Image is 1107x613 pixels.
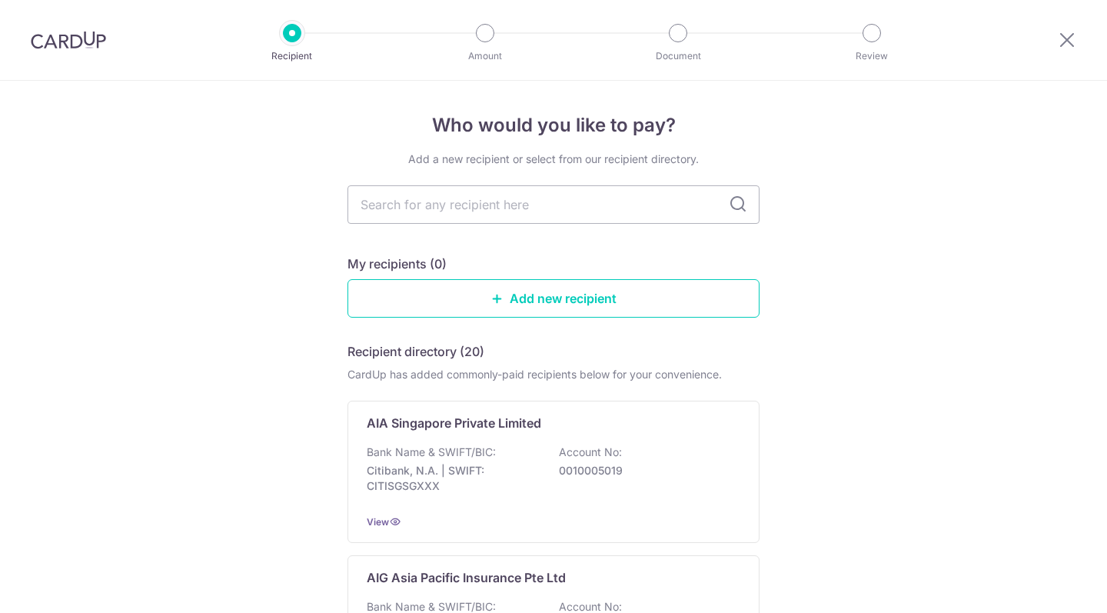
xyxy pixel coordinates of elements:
[815,48,929,64] p: Review
[235,48,349,64] p: Recipient
[347,279,760,318] a: Add new recipient
[367,414,541,432] p: AIA Singapore Private Limited
[428,48,542,64] p: Amount
[367,516,389,528] a: View
[559,445,622,460] p: Account No:
[347,185,760,224] input: Search for any recipient here
[347,112,760,139] h4: Who would you like to pay?
[367,568,566,587] p: AIG Asia Pacific Insurance Pte Ltd
[367,463,539,494] p: Citibank, N.A. | SWIFT: CITISGSGXXX
[31,31,106,49] img: CardUp
[559,463,731,478] p: 0010005019
[621,48,735,64] p: Document
[347,255,447,273] h5: My recipients (0)
[347,367,760,382] div: CardUp has added commonly-paid recipients below for your convenience.
[347,342,484,361] h5: Recipient directory (20)
[367,445,496,460] p: Bank Name & SWIFT/BIC:
[347,152,760,167] div: Add a new recipient or select from our recipient directory.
